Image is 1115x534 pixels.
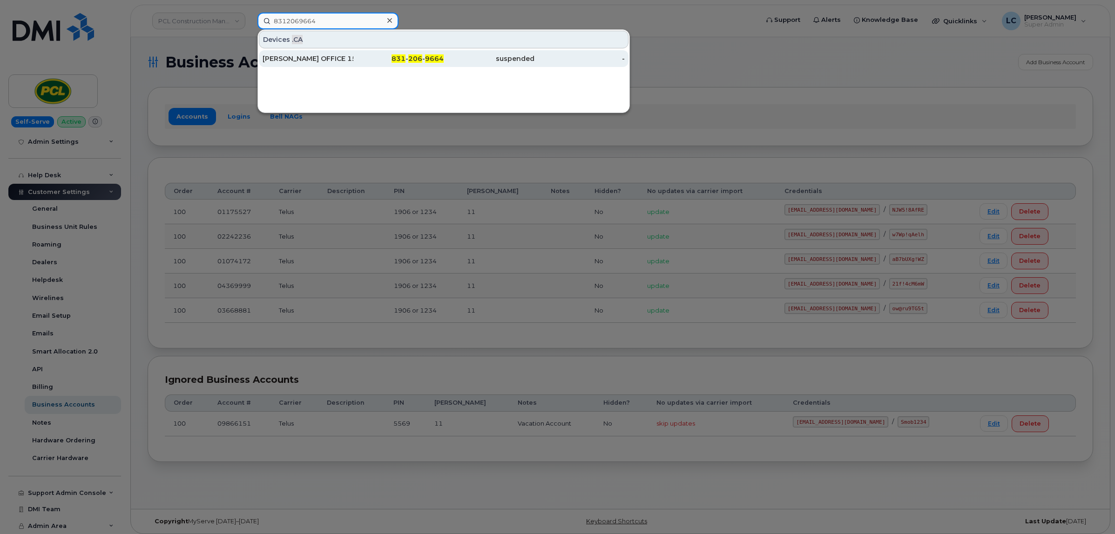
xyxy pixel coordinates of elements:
[408,54,422,63] span: 206
[259,50,628,67] a: [PERSON_NAME] OFFICE 156 PHONE831-206-9664suspended-
[444,54,534,63] div: suspended
[292,35,303,44] span: .CA
[534,54,625,63] div: -
[392,54,405,63] span: 831
[425,54,444,63] span: 9664
[259,31,628,48] div: Devices
[263,54,353,63] div: [PERSON_NAME] OFFICE 156 PHONE
[353,54,444,63] div: - -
